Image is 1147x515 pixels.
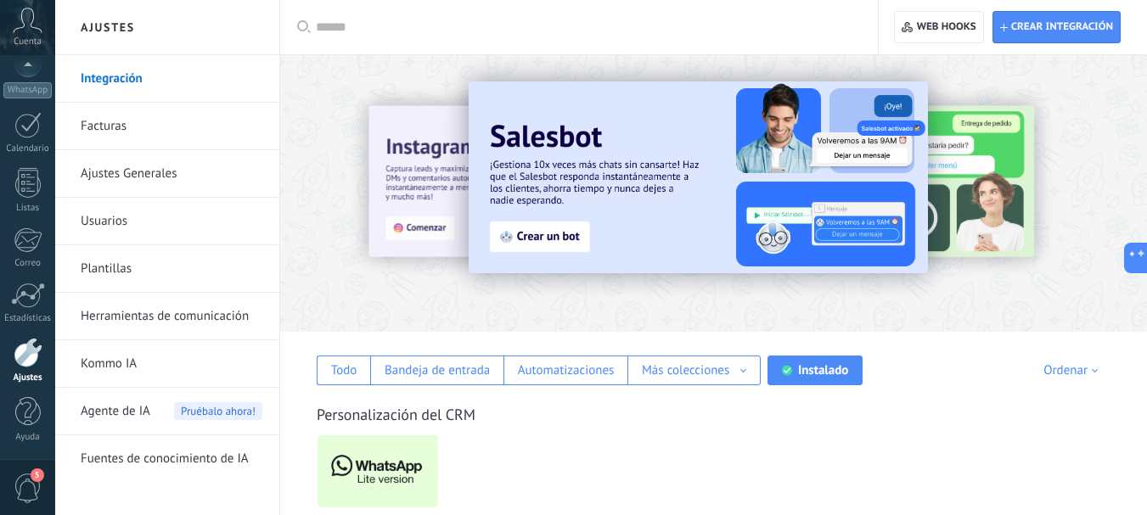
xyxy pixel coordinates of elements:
a: Integración [81,55,262,103]
img: logo_main.png [318,430,438,512]
li: Plantillas [55,245,279,293]
li: Herramientas de comunicación [55,293,279,340]
div: Ayuda [3,432,53,443]
a: Fuentes de conocimiento de IA [81,435,262,483]
div: Automatizaciones [518,362,615,378]
a: Usuarios [81,198,262,245]
div: Calendario [3,143,53,154]
button: Web hooks [894,11,983,43]
div: Listas [3,203,53,214]
li: Ajustes Generales [55,150,279,198]
li: Usuarios [55,198,279,245]
span: Agente de IA [81,388,150,435]
span: Cuenta [14,36,42,48]
li: Agente de IA [55,388,279,435]
div: Bandeja de entrada [385,362,490,378]
span: Pruébalo ahora! [174,402,262,420]
span: Web hooks [917,20,976,34]
span: 5 [31,468,44,482]
div: Estadísticas [3,313,53,324]
div: Más colecciones [642,362,729,378]
span: Crear integración [1011,20,1113,34]
div: Correo [3,258,53,269]
a: Kommo IA [81,340,262,388]
div: Ordenar [1043,362,1104,378]
a: Agente de IAPruébalo ahora! [81,388,262,435]
img: Slide 2 [469,81,928,273]
a: Ajustes Generales [81,150,262,198]
div: Ajustes [3,372,53,383]
a: Herramientas de comunicación [81,293,262,340]
a: Personalización del CRM [317,405,475,424]
a: Facturas [81,103,262,150]
li: Kommo IA [55,340,279,388]
button: Crear integración [992,11,1121,43]
div: Instalado [798,362,848,378]
li: Integración [55,55,279,103]
a: Plantillas [81,245,262,293]
div: Todo [331,362,357,378]
div: WhatsApp [3,82,52,98]
li: Facturas [55,103,279,150]
li: Fuentes de conocimiento de IA [55,435,279,482]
